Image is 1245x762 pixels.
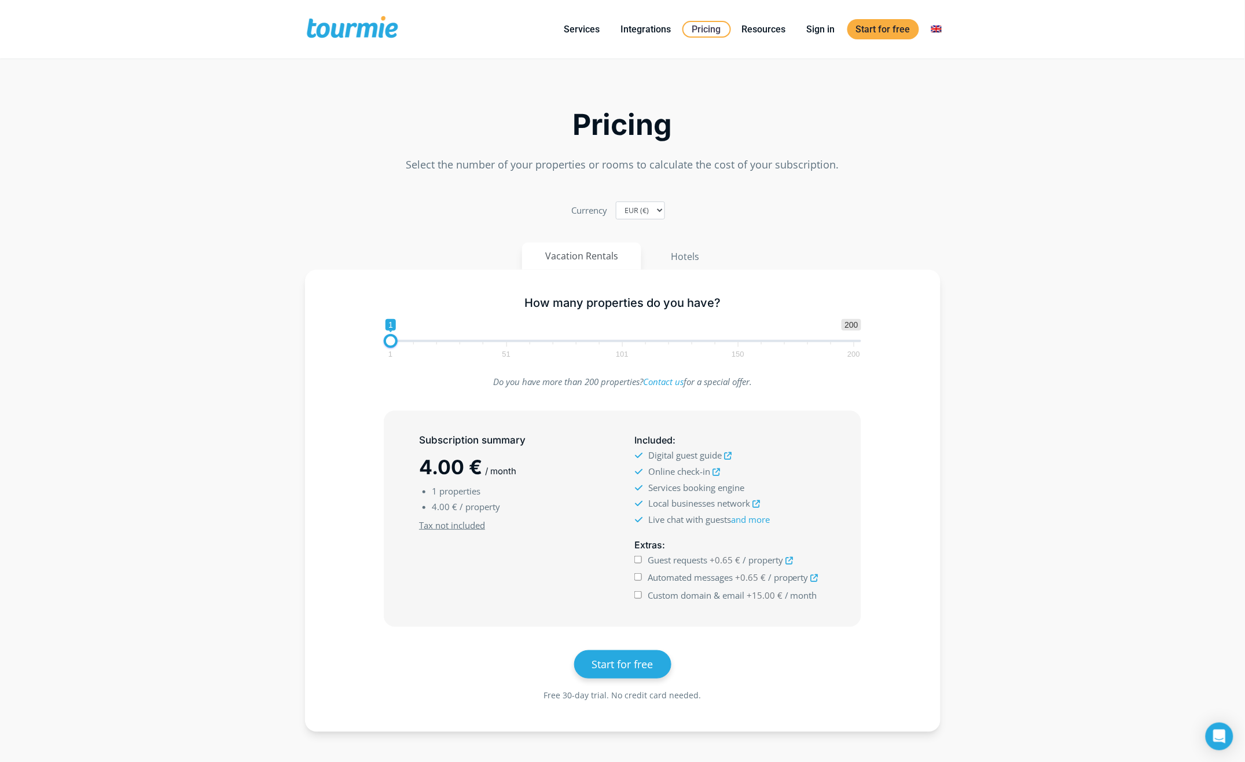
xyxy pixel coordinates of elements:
a: Integrations [612,22,680,36]
span: Free 30-day trial. No credit card needed. [544,690,702,701]
span: 101 [614,351,630,357]
h5: How many properties do you have? [384,296,861,310]
span: Custom domain & email [648,589,744,601]
a: Sign in [798,22,844,36]
span: +15.00 € [747,589,783,601]
span: / property [768,571,809,583]
a: Contact us [643,376,684,387]
span: Digital guest guide [648,449,722,461]
span: Included [634,434,673,446]
span: / month [785,589,817,601]
span: Online check-in [648,466,710,477]
span: Start for free [592,657,653,671]
span: 200 [842,319,861,331]
span: Live chat with guests [648,514,770,525]
a: Start for free [847,19,919,39]
a: Start for free [574,650,671,679]
button: Hotels [647,243,723,270]
span: +0.65 € [735,571,766,583]
span: Guest requests [648,554,707,566]
h5: : [634,538,825,552]
span: Extras [634,539,662,551]
a: and more [731,514,770,525]
h2: Pricing [305,111,941,138]
span: Services booking engine [648,482,744,493]
h5: : [634,433,825,448]
span: 1 [432,485,438,497]
a: Services [556,22,609,36]
h5: Subscription summary [419,433,610,448]
a: Switch to [923,22,950,36]
span: properties [440,485,481,497]
a: Pricing [682,21,731,38]
span: 4.00 € [432,501,458,512]
span: Automated messages [648,571,733,583]
span: +0.65 € [710,554,740,566]
a: Resources [733,22,795,36]
span: 200 [846,351,862,357]
button: Vacation Rentals [522,243,641,270]
span: 1 [387,351,394,357]
span: / month [485,466,516,477]
span: / property [743,554,783,566]
span: 1 [385,319,396,331]
p: Do you have more than 200 properties? for a special offer. [384,374,861,390]
span: 4.00 € [419,455,482,479]
div: Open Intercom Messenger [1206,723,1233,750]
span: / property [460,501,501,512]
label: Currency [571,203,607,218]
u: Tax not included [419,519,485,531]
p: Select the number of your properties or rooms to calculate the cost of your subscription. [305,157,941,173]
span: Local businesses network [648,497,750,509]
span: 51 [501,351,512,357]
span: 150 [730,351,746,357]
